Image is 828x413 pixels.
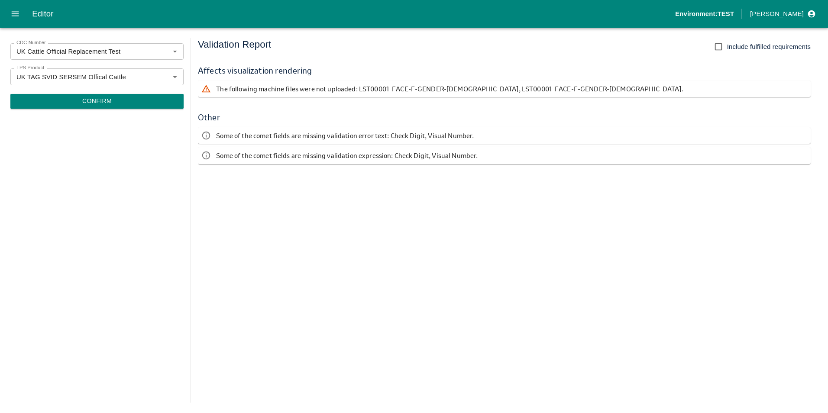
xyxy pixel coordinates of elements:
[750,9,804,19] p: [PERSON_NAME]
[16,39,46,46] label: CDC Number
[675,9,734,19] p: Environment: TEST
[727,42,811,52] span: Include fulfilled requirements
[32,7,675,20] div: Editor
[747,6,818,21] button: profile
[5,4,25,24] button: open drawer
[216,151,478,160] p: Some of the comet fields are missing validation expression: Check Digit, Visual Number.
[10,94,184,109] button: Confirm
[198,38,271,55] h5: Validation Report
[169,71,181,82] button: Open
[169,46,181,57] button: Open
[16,65,44,71] label: TPS Product
[198,111,811,124] h6: Other
[216,84,683,94] p: The following machine files were not uploaded: LST00001_FACE-F-GENDER-[DEMOGRAPHIC_DATA], LST0000...
[216,131,474,140] p: Some of the comet fields are missing validation error text: Check Digit, Visual Number.
[198,64,811,77] h6: Affects visualization rendering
